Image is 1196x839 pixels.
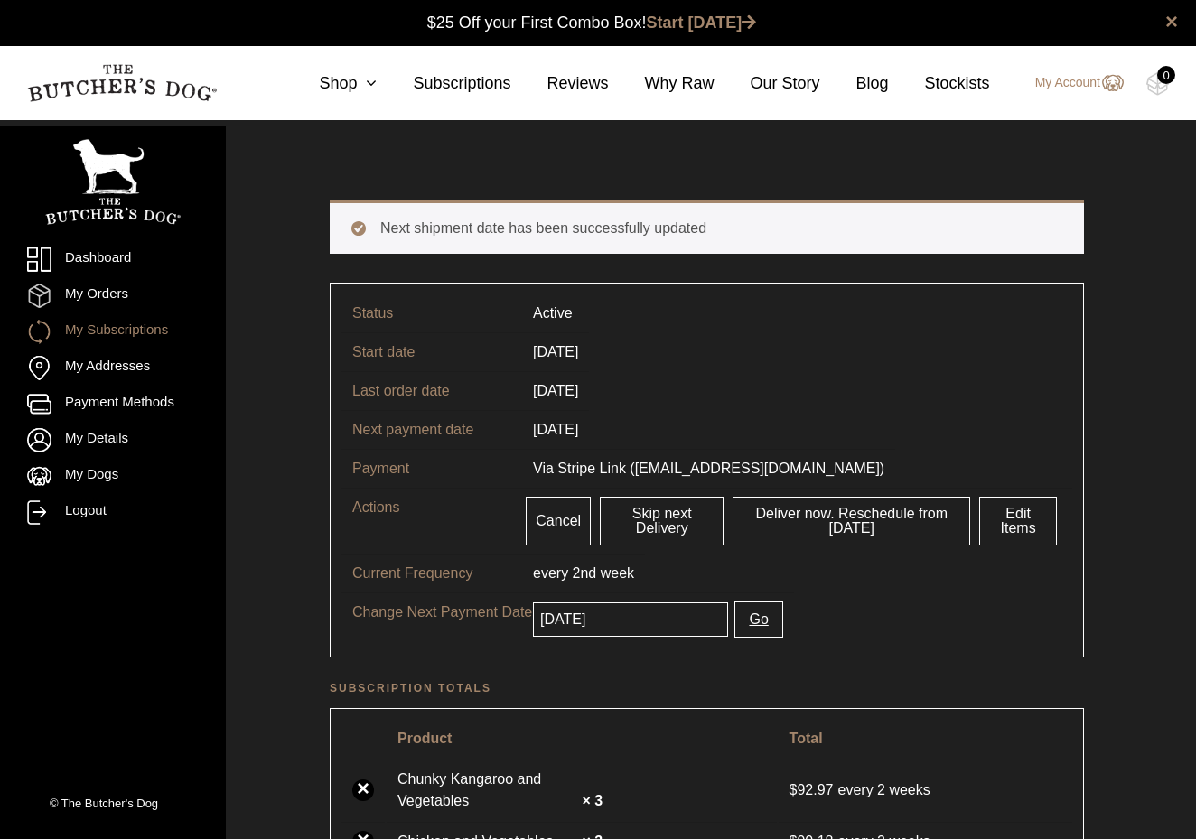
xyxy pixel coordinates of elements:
span: Via Stripe Link ([EMAIL_ADDRESS][DOMAIN_NAME]) [533,461,884,476]
a: Cancel [526,497,591,545]
td: Start date [341,332,522,371]
img: TBD_Cart-Empty.png [1146,72,1169,96]
a: Subscriptions [377,71,510,96]
a: Dashboard [27,247,199,272]
td: [DATE] [522,410,589,449]
span: week [601,565,634,581]
td: Active [522,294,584,332]
button: Go [734,601,782,638]
a: Edit Items [979,497,1057,545]
a: Deliver now. Reschedule from [DATE] [733,497,970,545]
span: $ [790,782,798,797]
th: Total [779,720,1073,758]
a: My Subscriptions [27,320,199,344]
div: Next shipment date has been successfully updated [330,200,1084,254]
a: Logout [27,500,199,525]
td: every 2 weeks [779,760,1073,820]
a: Shop [283,71,377,96]
span: every 2nd [533,565,596,581]
p: Current Frequency [352,563,533,584]
p: Change Next Payment Date [352,601,533,623]
a: Why Raw [609,71,715,96]
td: Actions [341,488,510,554]
a: Stockists [889,71,990,96]
a: Chunky Kangaroo and Vegetables [397,769,578,812]
span: 92.97 [790,782,838,797]
a: My Account [1017,72,1124,94]
td: [DATE] [522,371,589,410]
td: Last order date [341,371,522,410]
td: [DATE] [522,332,589,371]
a: Payment Methods [27,392,199,416]
a: My Orders [27,284,199,308]
a: Our Story [715,71,820,96]
a: Blog [820,71,889,96]
a: Reviews [510,71,608,96]
h2: Subscription totals [330,679,1084,697]
a: My Details [27,428,199,452]
a: My Addresses [27,356,199,380]
a: close [1165,11,1178,33]
img: TBD_Portrait_Logo_White.png [45,139,181,225]
a: Start [DATE] [647,14,757,32]
a: Skip next Delivery [600,497,724,545]
th: Product [387,720,777,758]
td: Status [341,294,522,332]
strong: × 3 [582,793,603,808]
td: Payment [341,449,522,488]
a: My Dogs [27,464,199,489]
td: Next payment date [341,410,522,449]
div: 0 [1157,66,1175,84]
a: × [352,779,374,801]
